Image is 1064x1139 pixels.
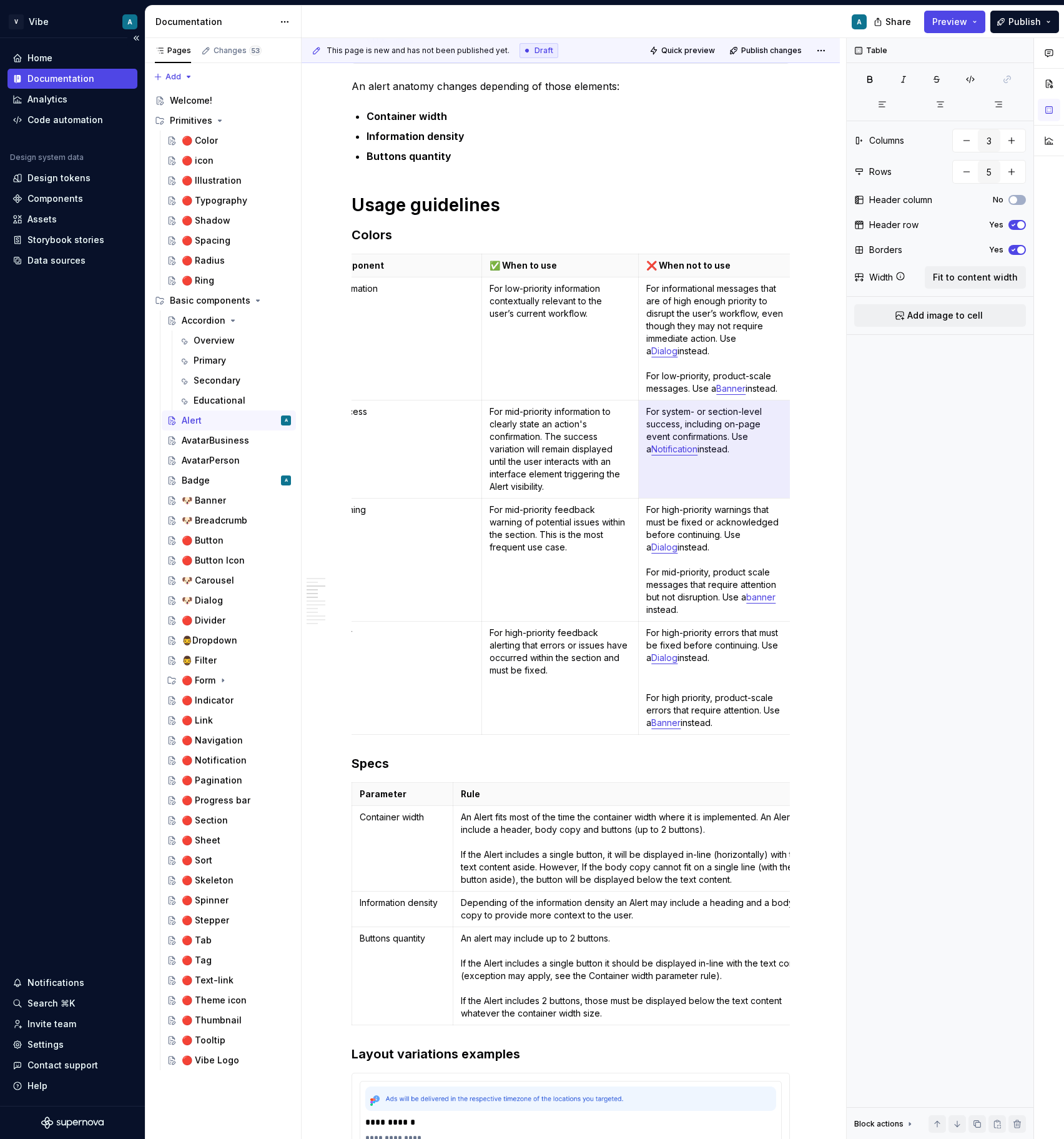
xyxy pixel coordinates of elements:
div: 🔴 Form [162,670,296,690]
div: 🔴 Shadow [182,214,230,227]
button: Help [7,1076,137,1096]
div: 🔴 Tag [182,954,212,967]
button: Add [150,68,197,86]
a: Welcome! [150,91,296,111]
a: 🔴 Thumbnail [162,1010,296,1030]
a: 🔴 Skeleton [162,870,296,890]
a: 🐶 Dialog [162,590,296,610]
span: Publish changes [741,46,802,56]
div: Help [27,1080,47,1092]
p: Component [332,259,474,272]
span: Add [165,72,181,82]
p: Error [332,627,474,639]
p: An alert anatomy changes depending of those elements: [352,79,790,94]
a: 🐶 Breadcrumb [162,510,296,530]
strong: Container width [367,110,447,122]
button: Preview [924,11,985,33]
h3: Colors [352,226,790,244]
div: Primary [194,354,226,367]
p: Container width [360,811,445,823]
div: Rows [869,166,892,178]
button: Quick preview [646,42,721,59]
div: 🔴 Thumbnail [182,1014,242,1027]
a: 🔴 Tooltip [162,1030,296,1050]
a: 🔴 Link [162,710,296,730]
a: 🔴 Progress bar [162,790,296,810]
div: 🔴 Tooltip [182,1034,225,1047]
div: 🔴 Button Icon [182,554,245,567]
a: 🔴 Notification [162,750,296,770]
a: Dialog [651,652,677,663]
a: 🔴 Navigation [162,730,296,750]
div: 🔴 Ring [182,274,214,287]
div: 🐶 Carousel [182,574,234,587]
a: AlertA [162,410,296,430]
a: BadgeA [162,470,296,490]
div: Code automation [27,114,103,126]
div: 🔴 Color [182,134,218,147]
a: 🔴 Button Icon [162,550,296,570]
a: 🔴 Button [162,530,296,550]
a: Overview [174,331,296,351]
div: 🔴 Stepper [182,914,229,927]
p: For high-priority errors that must be fixed before continuing. Use a instead. [646,627,788,664]
a: Secondary [174,371,296,390]
a: 🔴 icon [162,151,296,171]
div: 🔴 Link [182,714,213,727]
button: Publish changes [726,42,807,59]
a: 🔴 Spinner [162,890,296,910]
span: 53 [249,46,262,56]
svg: Supernova Logo [41,1117,104,1129]
div: 🔴 Illustration [182,174,242,187]
a: Design tokens [7,168,137,188]
div: Columns [869,134,904,147]
div: 🔴 Tab [182,934,212,947]
h3: Layout variations examples [352,1045,790,1063]
a: Documentation [7,69,137,89]
a: 🧔‍♂️ Filter [162,650,296,670]
a: Home [7,48,137,68]
a: Notification [651,444,697,454]
a: 🧔‍♂️Dropdown [162,630,296,650]
div: 🔴 Button [182,534,224,547]
div: Basic components [170,294,250,307]
p: Rule [461,788,812,800]
a: 🐶 Carousel [162,570,296,590]
span: Quick preview [661,46,715,56]
div: 🔴 Section [182,814,228,827]
div: 🔴 Theme icon [182,994,247,1007]
p: An Alert fits most of the time the container width where it is implemented. An Alert can include ... [461,811,812,886]
div: 🔴 Form [182,674,215,687]
div: V [9,14,24,29]
a: 🐶 Banner [162,490,296,510]
div: Page tree [150,91,296,1070]
span: Fit to content width [933,271,1018,284]
a: Dialog [651,346,677,356]
a: AvatarPerson [162,450,296,470]
a: 🔴 Vibe Logo [162,1050,296,1070]
div: 🔴 Vibe Logo [182,1054,239,1067]
p: Warning [332,504,474,516]
div: 🧔‍♂️ Filter [182,654,217,667]
span: Preview [932,16,967,28]
p: Information [332,282,474,295]
div: 🔴 Radius [182,254,225,267]
div: AvatarBusiness [182,434,249,447]
p: For high-priority warnings that must be fixed or acknowledged before continuing. Use a instead. F... [646,504,788,616]
div: 🐶 Dialog [182,594,223,607]
button: Collapse sidebar [127,29,145,47]
div: Components [27,192,83,205]
strong: Information density [367,130,465,142]
div: Notifications [27,977,84,989]
a: 🔴 Theme icon [162,990,296,1010]
span: Draft [534,46,553,56]
div: 🔴 Spacing [182,234,230,247]
a: banner [746,592,776,602]
a: 🔴 Text-link [162,970,296,990]
div: Changes [214,46,262,56]
a: Settings [7,1035,137,1055]
p: ✅ When to use [490,259,631,272]
div: A [285,414,288,427]
button: Search ⌘K [7,993,137,1013]
div: Welcome! [170,94,212,107]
